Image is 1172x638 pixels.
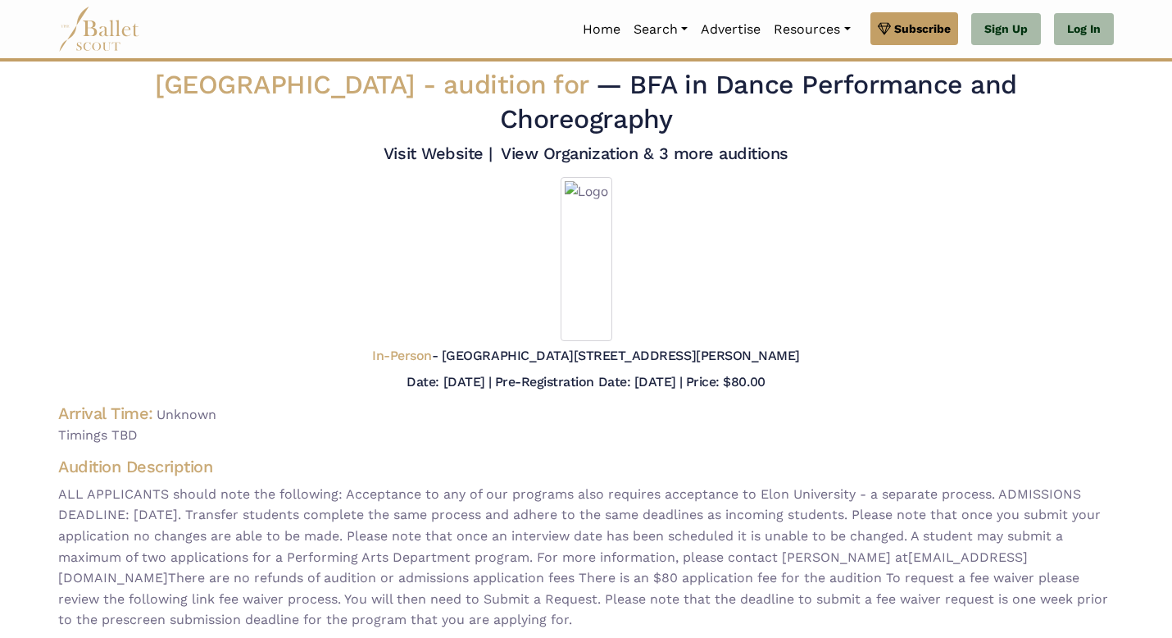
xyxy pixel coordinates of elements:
span: Timings TBD [58,425,1114,446]
h5: Date: [DATE] | [407,374,491,390]
a: Search [627,12,694,47]
a: Advertise [694,12,767,47]
a: Sign Up [971,13,1041,46]
span: — BFA in Dance Performance and Choreography [500,69,1017,134]
a: View Organization & 3 more auditions [501,144,788,163]
h4: Arrival Time: [58,403,153,423]
a: Subscribe [870,12,958,45]
a: Home [576,12,627,47]
span: ALL APPLICANTS should note the following: Acceptance to any of our programs also requires accepta... [58,484,1114,631]
span: Subscribe [894,20,951,38]
span: [GEOGRAPHIC_DATA] - [155,69,596,100]
a: Visit Website | [384,144,493,163]
h5: Pre-Registration Date: [DATE] | [495,374,683,390]
img: Logo [561,177,612,341]
span: audition for [443,69,588,100]
a: Log In [1054,13,1114,46]
a: Resources [767,12,856,47]
span: In-Person [372,348,432,363]
img: gem.svg [878,20,891,38]
h4: Audition Description [58,456,1114,477]
h5: - [GEOGRAPHIC_DATA][STREET_ADDRESS][PERSON_NAME] [372,348,800,365]
span: Unknown [157,407,216,422]
h5: Price: $80.00 [686,374,765,390]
